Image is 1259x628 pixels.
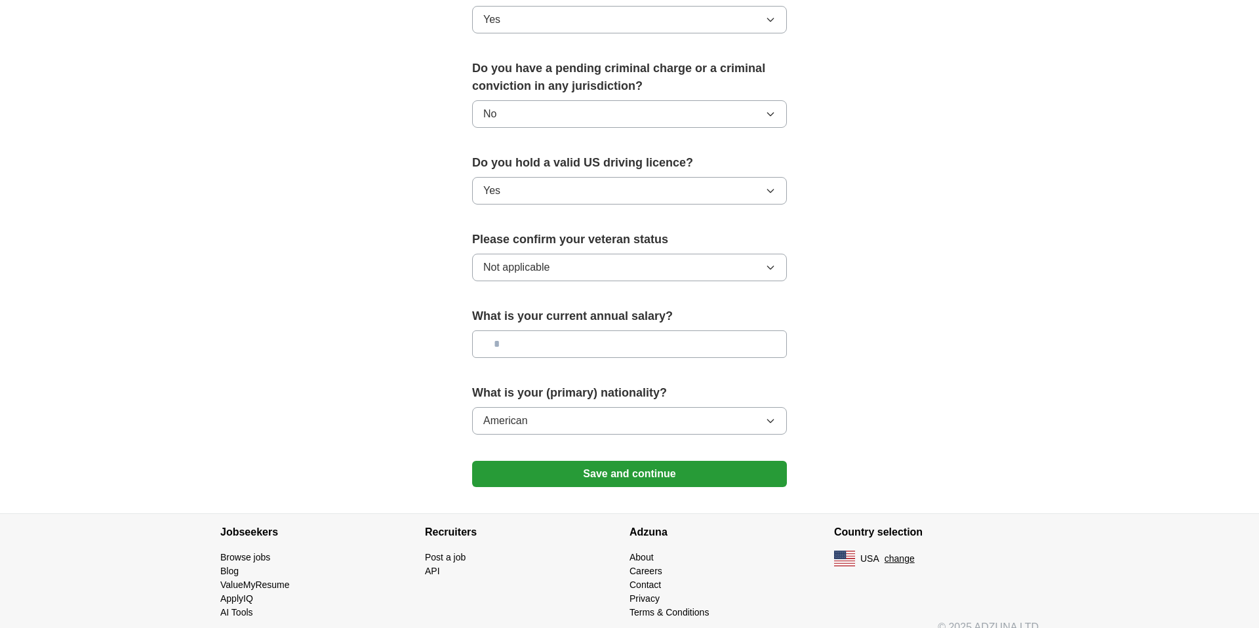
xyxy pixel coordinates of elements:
[472,154,787,172] label: Do you hold a valid US driving licence?
[629,552,654,562] a: About
[220,566,239,576] a: Blog
[472,254,787,281] button: Not applicable
[472,384,787,402] label: What is your (primary) nationality?
[629,579,661,590] a: Contact
[220,593,253,604] a: ApplyIQ
[483,413,528,429] span: American
[472,100,787,128] button: No
[834,514,1039,551] h4: Country selection
[885,552,915,566] button: change
[834,551,855,566] img: US flag
[483,183,500,199] span: Yes
[220,579,290,590] a: ValueMyResume
[472,60,787,95] label: Do you have a pending criminal charge or a criminal conviction in any jurisdiction?
[220,552,270,562] a: Browse jobs
[472,6,787,33] button: Yes
[629,566,662,576] a: Careers
[220,607,253,618] a: AI Tools
[472,177,787,205] button: Yes
[472,307,787,325] label: What is your current annual salary?
[483,12,500,28] span: Yes
[860,552,879,566] span: USA
[629,607,709,618] a: Terms & Conditions
[425,552,466,562] a: Post a job
[483,106,496,122] span: No
[472,461,787,487] button: Save and continue
[472,407,787,435] button: American
[629,593,660,604] a: Privacy
[483,260,550,275] span: Not applicable
[472,231,787,248] label: Please confirm your veteran status
[425,566,440,576] a: API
